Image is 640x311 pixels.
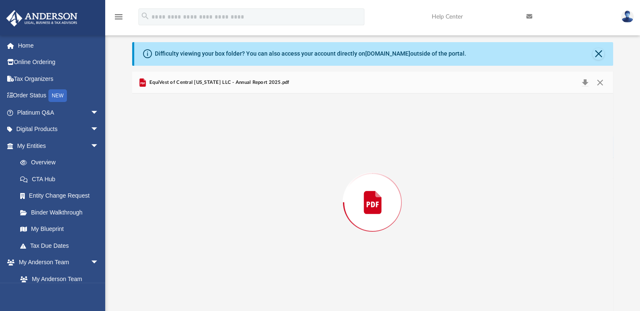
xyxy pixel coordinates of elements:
a: My Anderson Team [12,271,103,287]
a: Home [6,37,112,54]
a: [DOMAIN_NAME] [365,50,410,57]
button: Close [592,48,604,60]
a: Overview [12,154,112,171]
span: EquiVest of Central [US_STATE] LLC - Annual Report 2025.pdf [148,79,289,86]
i: search [141,11,150,21]
span: arrow_drop_down [90,121,107,138]
a: Platinum Q&Aarrow_drop_down [6,104,112,121]
span: arrow_drop_down [90,137,107,155]
a: Online Ordering [6,54,112,71]
a: Order StatusNEW [6,87,112,105]
a: Tax Organizers [6,70,112,87]
a: Tax Due Dates [12,237,112,254]
a: My Anderson Teamarrow_drop_down [6,254,107,271]
a: CTA Hub [12,171,112,188]
button: Download [578,77,593,88]
a: My Blueprint [12,221,107,238]
i: menu [114,12,124,22]
span: arrow_drop_down [90,104,107,121]
div: Difficulty viewing your box folder? You can also access your account directly on outside of the p... [155,49,466,58]
button: Close [592,77,608,88]
img: User Pic [621,11,634,23]
div: NEW [48,89,67,102]
a: Entity Change Request [12,188,112,204]
img: Anderson Advisors Platinum Portal [4,10,80,27]
a: My Entitiesarrow_drop_down [6,137,112,154]
span: arrow_drop_down [90,254,107,271]
a: Digital Productsarrow_drop_down [6,121,112,138]
a: Binder Walkthrough [12,204,112,221]
a: menu [114,16,124,22]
